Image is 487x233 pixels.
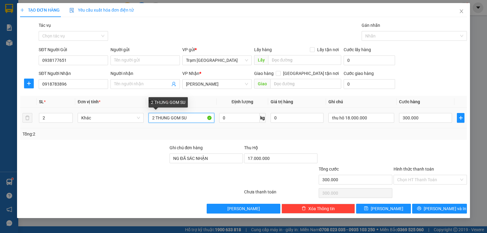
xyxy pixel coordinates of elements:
li: Trung Nga [3,3,88,15]
div: Người gửi [110,46,180,53]
span: Yêu cầu xuất hóa đơn điện tử [69,8,134,12]
div: SĐT Người Nhận [39,70,108,77]
span: close [459,9,464,14]
span: Lấy tận nơi [315,46,341,53]
span: Cước hàng [399,99,420,104]
button: deleteXóa Thông tin [282,204,355,214]
button: plus [24,79,34,88]
span: TẠO ĐƠN HÀNG [20,8,60,12]
span: [PERSON_NAME] [371,205,403,212]
input: Ghi chú đơn hàng [170,154,243,163]
span: Lấy hàng [254,47,272,52]
label: Cước lấy hàng [344,47,371,52]
span: save [364,206,368,211]
label: Ghi chú đơn hàng [170,145,203,150]
span: Định lượng [232,99,253,104]
input: Ghi Chú [328,113,394,123]
span: plus [457,115,464,120]
span: Trạm Sài Gòn [186,56,248,65]
button: save[PERSON_NAME] [356,204,411,214]
div: SĐT Người Gửi [39,46,108,53]
span: Xóa Thông tin [308,205,335,212]
button: [PERSON_NAME] [207,204,280,214]
span: Đơn vị tính [78,99,100,104]
input: Cước lấy hàng [344,55,395,65]
div: 2 THUNG GOM SU [149,97,188,108]
span: kg [260,113,266,123]
button: Close [453,3,470,20]
span: [PERSON_NAME] [227,205,260,212]
span: user-add [171,82,176,86]
span: Giao [254,79,270,89]
label: Hình thức thanh toán [394,167,434,171]
label: Gán nhãn [362,23,380,28]
button: delete [23,113,32,123]
button: printer[PERSON_NAME] và In [412,204,467,214]
div: Người nhận [110,70,180,77]
label: Cước giao hàng [344,71,374,76]
span: Giao hàng [254,71,274,76]
span: Tổng cước [319,167,339,171]
img: icon [69,8,74,13]
input: Dọc đường [268,55,342,65]
span: SL [39,99,44,104]
span: delete [302,206,306,211]
input: VD: Bàn, Ghế [149,113,214,123]
span: [GEOGRAPHIC_DATA] tận nơi [281,70,341,77]
span: Thu Hộ [244,145,258,150]
div: Chưa thanh toán [243,189,318,199]
span: Lấy [254,55,268,65]
span: printer [417,206,421,211]
span: Phan Thiết [186,79,248,89]
th: Ghi chú [326,96,397,108]
b: T1 [PERSON_NAME], P Phú Thuỷ [42,34,79,52]
span: Khác [81,113,140,122]
span: Giá trị hàng [271,99,293,104]
li: VP Trạm [GEOGRAPHIC_DATA] [3,26,42,46]
button: plus [457,113,464,123]
span: VP Nhận [182,71,199,76]
span: [PERSON_NAME] và In [424,205,466,212]
img: logo.jpg [3,3,24,24]
div: Tổng: 2 [23,131,188,137]
label: Tác vụ [39,23,51,28]
span: plus [24,81,33,86]
input: Cước giao hàng [344,79,395,89]
span: environment [42,34,46,38]
input: 0 [271,113,324,123]
input: Dọc đường [270,79,342,89]
div: VP gửi [182,46,252,53]
li: VP [PERSON_NAME] [42,26,81,33]
span: plus [20,8,24,12]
